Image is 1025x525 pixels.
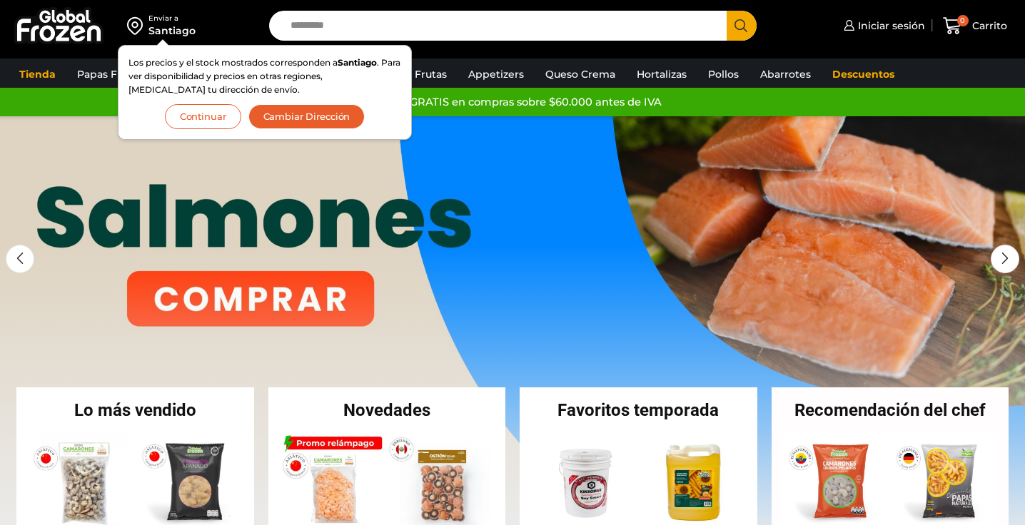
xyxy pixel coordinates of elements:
h2: Novedades [268,402,506,419]
div: Enviar a [148,14,196,24]
span: Iniciar sesión [854,19,925,33]
span: Carrito [969,19,1007,33]
a: Iniciar sesión [840,11,925,40]
a: Tienda [12,61,63,88]
h2: Favoritos temporada [520,402,757,419]
a: Abarrotes [753,61,818,88]
strong: Santiago [338,57,377,68]
button: Continuar [165,104,241,129]
h2: Lo más vendido [16,402,254,419]
button: Cambiar Dirección [248,104,365,129]
a: Descuentos [825,61,902,88]
p: Los precios y el stock mostrados corresponden a . Para ver disponibilidad y precios en otras regi... [128,56,401,97]
a: Hortalizas [630,61,694,88]
span: 0 [957,15,969,26]
h2: Recomendación del chef [772,402,1009,419]
a: 0 Carrito [939,9,1011,43]
a: Queso Crema [538,61,622,88]
button: Search button [727,11,757,41]
a: Pollos [701,61,746,88]
a: Papas Fritas [70,61,146,88]
div: Santiago [148,24,196,38]
a: Appetizers [461,61,531,88]
img: address-field-icon.svg [127,14,148,38]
